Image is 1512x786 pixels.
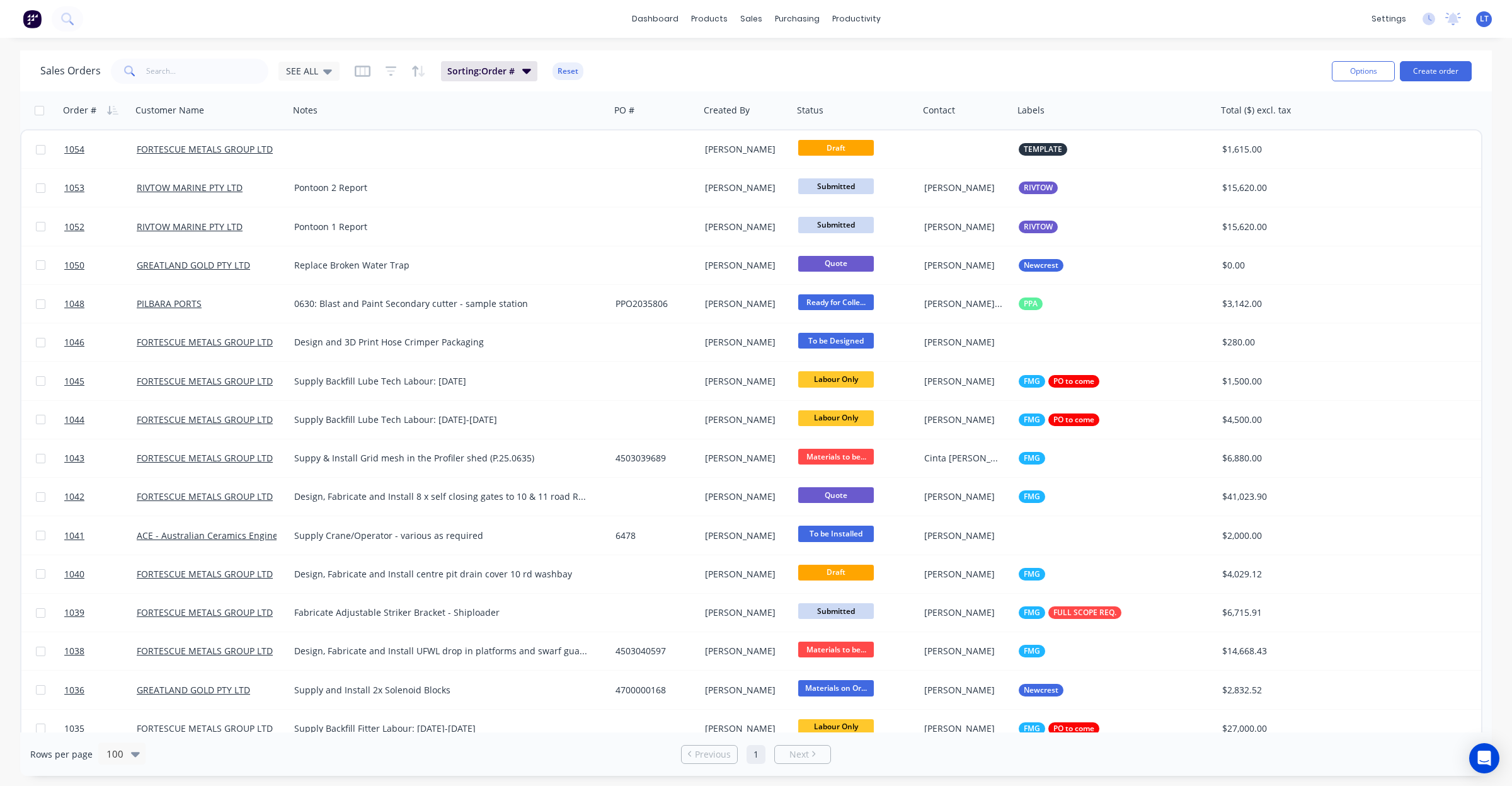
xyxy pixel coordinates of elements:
input: Search... [146,59,269,84]
a: 1046 [64,323,137,361]
div: [PERSON_NAME] [924,490,1004,503]
span: 1048 [64,298,84,310]
span: Sorting: Order # [447,65,515,78]
span: Materials to be... [798,642,874,657]
div: $14,668.43 [1222,645,1353,657]
div: 4503039689 [616,452,691,465]
div: Design, Fabricate and Install 8 x self closing gates to 10 & 11 road Radiator gantries [294,490,590,503]
a: 1040 [64,555,137,593]
a: FORTESCUE METALS GROUP LTD [137,413,273,425]
span: FMG [1024,413,1040,426]
a: 1035 [64,710,137,748]
div: Suppy & Install Grid mesh in the Profiler shed (P.25.0635) [294,452,590,465]
span: 1054 [64,143,84,156]
a: 1054 [64,130,137,168]
div: Pontoon 1 Report [294,221,590,233]
span: Rows per page [30,748,93,761]
span: Ready for Colle... [798,294,874,310]
a: RIVTOW MARINE PTY LTD [137,221,243,233]
div: Contact [923,104,955,117]
span: 1046 [64,336,84,349]
div: [PERSON_NAME] [924,684,1004,696]
a: PILBARA PORTS [137,298,202,309]
span: Labour Only [798,371,874,387]
button: FMG [1019,490,1045,503]
div: Created By [704,104,750,117]
span: 1053 [64,182,84,194]
span: Materials to be... [798,449,874,465]
span: RIVTOW [1024,182,1053,194]
div: [PERSON_NAME] [924,336,1004,349]
span: FMG [1024,606,1040,619]
div: $4,029.12 [1222,568,1353,581]
div: Customer Name [135,104,204,117]
div: $41,023.90 [1222,490,1353,503]
span: Draft [798,140,874,156]
div: $15,620.00 [1222,182,1353,194]
a: FORTESCUE METALS GROUP LTD [137,645,273,657]
div: Design, Fabricate and Install centre pit drain cover 10 rd washbay [294,568,590,581]
button: FMG [1019,568,1045,581]
div: 4700000168 [616,684,691,696]
div: $1,500.00 [1222,375,1353,388]
div: [PERSON_NAME] - [US_STATE] Stores [924,298,1004,310]
div: $1,615.00 [1222,143,1353,156]
span: RIVTOW [1024,221,1053,233]
div: [PERSON_NAME] [924,259,1004,272]
button: Newcrest [1019,259,1063,272]
span: To be Installed [798,526,874,541]
button: Newcrest [1019,684,1063,696]
div: [PERSON_NAME] [705,722,784,735]
div: sales [734,9,769,28]
span: Labour Only [798,410,874,426]
span: FULL SCOPE REQ. [1053,606,1116,619]
div: [PERSON_NAME] [924,413,1004,426]
div: 4503040597 [616,645,691,657]
button: Options [1332,61,1395,81]
span: 1035 [64,722,84,735]
div: products [685,9,734,28]
button: FMGPO to come [1019,375,1099,388]
span: Newcrest [1024,684,1058,696]
span: FMG [1024,375,1040,388]
div: Supply Backfill Lube Tech Labour: [DATE] [294,375,590,388]
div: Pontoon 2 Report [294,182,590,194]
div: [PERSON_NAME] [924,568,1004,581]
span: 1043 [64,452,84,465]
span: 1038 [64,645,84,657]
a: FORTESCUE METALS GROUP LTD [137,375,273,387]
div: settings [1365,9,1412,28]
h1: Sales Orders [40,65,101,77]
div: [PERSON_NAME] [924,221,1004,233]
span: FMG [1024,452,1040,465]
div: Design and 3D Print Hose Crimper Packaging [294,336,590,349]
div: [PERSON_NAME] [705,143,784,156]
span: Submitted [798,603,874,619]
div: PPO2035806 [616,298,691,310]
span: Quote [798,487,874,503]
div: $6,880.00 [1222,452,1353,465]
span: Labour Only [798,719,874,735]
a: 1036 [64,671,137,709]
div: Supply and Install 2x Solenoid Blocks [294,684,590,696]
button: FMG [1019,645,1045,657]
div: $27,000.00 [1222,722,1353,735]
div: [PERSON_NAME] [705,375,784,388]
a: FORTESCUE METALS GROUP LTD [137,722,273,734]
div: Total ($) excl. tax [1221,104,1291,117]
img: Factory [23,9,42,28]
div: productivity [826,9,887,28]
span: TEMPLATE [1024,143,1062,156]
div: $4,500.00 [1222,413,1353,426]
div: $3,142.00 [1222,298,1353,310]
div: [PERSON_NAME] [705,684,784,696]
div: [PERSON_NAME] [924,606,1004,619]
a: 1045 [64,362,137,400]
button: RIVTOW [1019,182,1058,194]
span: 1050 [64,259,84,272]
div: PO # [614,104,634,117]
span: PO to come [1053,413,1094,426]
a: FORTESCUE METALS GROUP LTD [137,606,273,618]
a: 1038 [64,632,137,670]
span: FMG [1024,722,1040,735]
